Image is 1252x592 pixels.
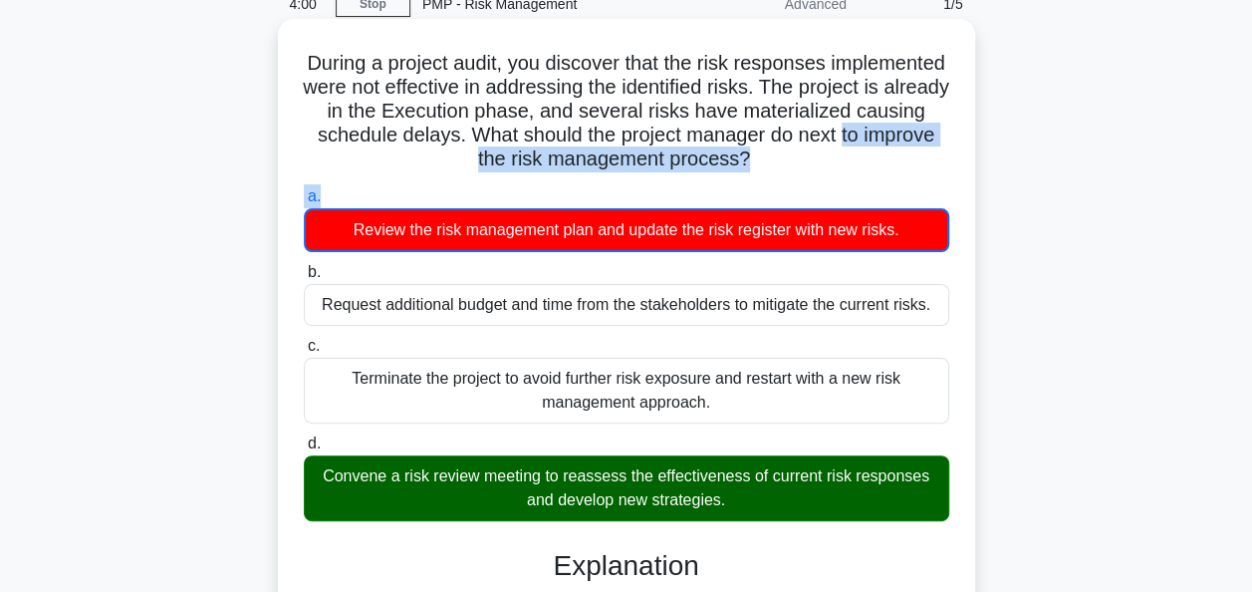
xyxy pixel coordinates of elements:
[308,337,320,354] span: c.
[308,435,321,451] span: d.
[304,284,949,326] div: Request additional budget and time from the stakeholders to mitigate the current risks.
[316,549,937,583] h3: Explanation
[304,208,949,252] div: Review the risk management plan and update the risk register with new risks.
[308,263,321,280] span: b.
[302,51,951,172] h5: During a project audit, you discover that the risk responses implemented were not effective in ad...
[304,358,949,424] div: Terminate the project to avoid further risk exposure and restart with a new risk management appro...
[308,187,321,204] span: a.
[304,455,949,521] div: Convene a risk review meeting to reassess the effectiveness of current risk responses and develop...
